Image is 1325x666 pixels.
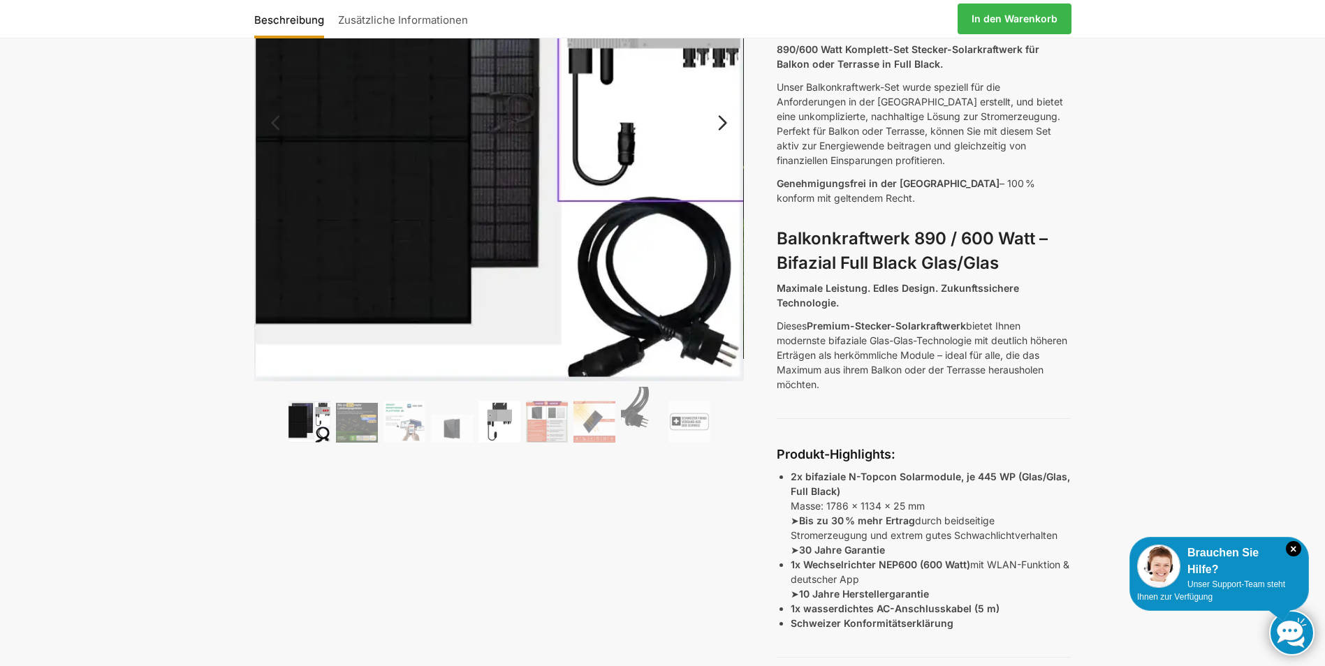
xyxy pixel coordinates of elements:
[791,557,1071,601] p: mit WLAN-Funktion & deutscher App ➤
[777,177,1000,189] span: Genehmigungsfrei in der [GEOGRAPHIC_DATA]
[668,401,710,443] img: Balkonkraftwerk 890/600 Watt bificial Glas/Glas – Bild 9
[777,177,1035,204] span: – 100 % konform mit geltendem Recht.
[478,401,520,443] img: Balkonkraftwerk 890/600 Watt bificial Glas/Glas – Bild 5
[331,2,475,36] a: Zusätzliche Informationen
[799,515,915,526] strong: Bis zu 30 % mehr Ertrag
[1137,545,1301,578] div: Brauchen Sie Hilfe?
[526,401,568,443] img: Bificial im Vergleich zu billig Modulen
[336,403,378,443] img: Balkonkraftwerk 890/600 Watt bificial Glas/Glas – Bild 2
[621,387,663,443] img: Anschlusskabel-3meter_schweizer-stecker
[777,80,1071,168] p: Unser Balkonkraftwerk-Set wurde speziell für die Anforderungen in der [GEOGRAPHIC_DATA] erstellt,...
[1286,541,1301,556] i: Schließen
[777,447,895,461] strong: Produkt-Highlights:
[777,282,1019,309] strong: Maximale Leistung. Edles Design. Zukunftssichere Technologie.
[777,228,1048,273] strong: Balkonkraftwerk 890 / 600 Watt – Bifazial Full Black Glas/Glas
[791,602,1000,614] strong: 1x wasserdichtes AC-Anschlusskabel (5 m)
[1137,545,1180,588] img: Customer service
[777,318,1071,392] p: Dieses bietet Ihnen modernste bifaziale Glas-Glas-Technologie mit deutlich höheren Erträgen als h...
[1137,579,1285,602] span: Unser Support-Team steht Ihnen zur Verfügung
[799,588,929,600] strong: 10 Jahre Herstellergarantie
[288,401,330,443] img: Bificiales Hochleistungsmodul
[573,401,615,443] img: Bificial 30 % mehr Leistung
[383,401,425,443] img: Balkonkraftwerk 890/600 Watt bificial Glas/Glas – Bild 3
[777,43,1039,70] strong: 890/600 Watt Komplett-Set Stecker-Solarkraftwerk für Balkon oder Terrasse in Full Black.
[431,415,473,443] img: Maysun
[958,3,1071,34] a: In den Warenkorb
[791,471,1070,497] strong: 2x bifaziale N-Topcon Solarmodule, je 445 WP (Glas/Glas, Full Black)
[254,2,331,36] a: Beschreibung
[807,320,966,332] strong: Premium-Stecker-Solarkraftwerk
[799,544,885,556] strong: 30 Jahre Garantie
[791,469,1071,557] p: Masse: 1786 x 1134 x 25 mm ➤ durch beidseitige Stromerzeugung und extrem gutes Schwachlichtverhal...
[791,558,970,570] strong: 1x Wechselrichter NEP600 (600 Watt)
[791,617,953,629] strong: Schweizer Konformitätserklärung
